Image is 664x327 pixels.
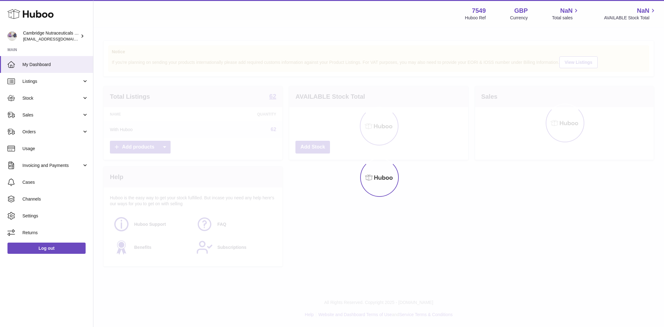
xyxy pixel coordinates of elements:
span: My Dashboard [22,62,88,68]
a: NaN Total sales [552,7,580,21]
span: Invoicing and Payments [22,163,82,168]
span: NaN [560,7,572,15]
strong: GBP [514,7,528,15]
a: NaN AVAILABLE Stock Total [604,7,657,21]
strong: 7549 [472,7,486,15]
div: Currency [510,15,528,21]
span: AVAILABLE Stock Total [604,15,657,21]
span: [EMAIL_ADDRESS][DOMAIN_NAME] [23,36,92,41]
div: Huboo Ref [465,15,486,21]
span: Orders [22,129,82,135]
div: Cambridge Nutraceuticals Ltd [23,30,79,42]
span: Cases [22,179,88,185]
img: internalAdmin-7549@internal.huboo.com [7,31,17,41]
span: Returns [22,230,88,236]
span: NaN [637,7,649,15]
span: Total sales [552,15,580,21]
span: Stock [22,95,82,101]
span: Channels [22,196,88,202]
span: Sales [22,112,82,118]
span: Listings [22,78,82,84]
span: Settings [22,213,88,219]
span: Usage [22,146,88,152]
a: Log out [7,243,86,254]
